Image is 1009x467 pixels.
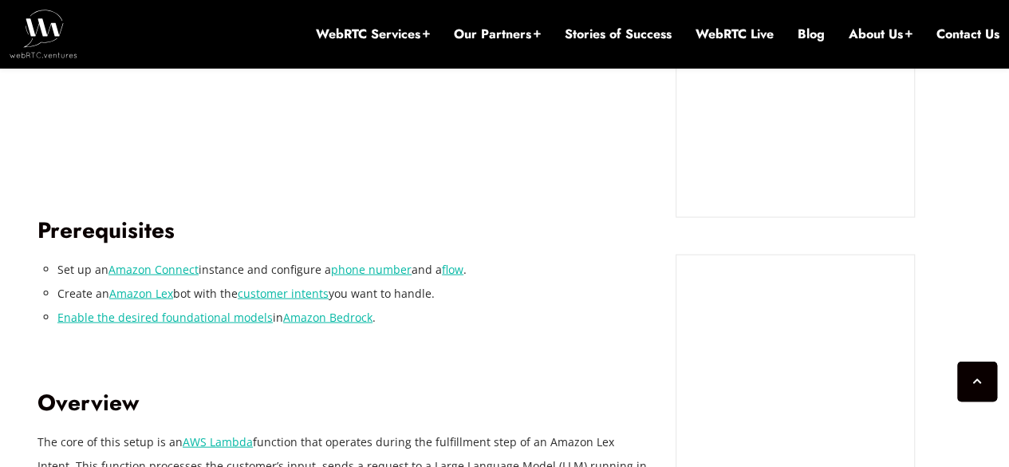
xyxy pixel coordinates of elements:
[798,26,825,43] a: Blog
[442,261,463,276] a: flow
[849,26,912,43] a: About Us
[109,285,173,300] a: Amazon Lex
[283,309,372,324] a: Amazon Bedrock
[331,261,412,276] a: phone number
[37,28,652,151] iframe: Embedded CTA
[238,285,329,300] a: customer intents
[565,26,672,43] a: Stories of Success
[37,389,652,417] h2: Overview
[183,433,253,449] a: AWS Lambda
[57,309,273,324] a: Enable the desired foundational models
[316,26,430,43] a: WebRTC Services
[454,26,541,43] a: Our Partners
[696,26,774,43] a: WebRTC Live
[57,281,652,305] li: Create an bot with the you want to handle.
[57,305,652,329] li: in .
[57,257,652,281] li: Set up an instance and configure a and a .
[37,216,652,244] h2: Prerequisites
[108,261,199,276] a: Amazon Connect
[10,10,77,57] img: WebRTC.ventures
[936,26,999,43] a: Contact Us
